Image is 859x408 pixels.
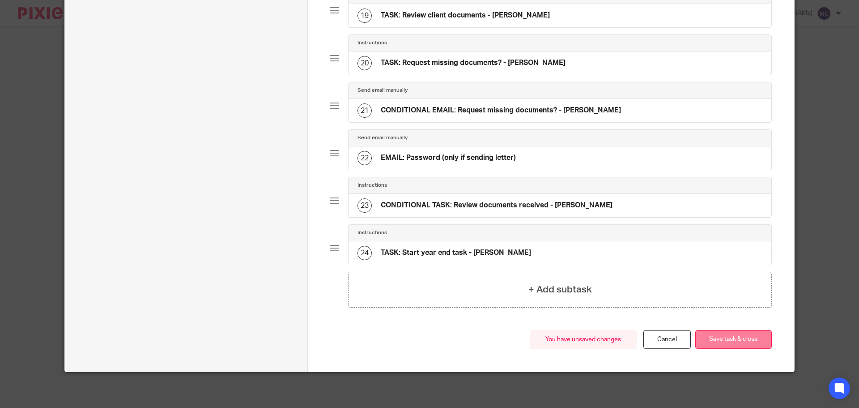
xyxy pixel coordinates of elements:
h4: Send email manually [357,134,408,142]
h4: TASK: Request missing documents? - [PERSON_NAME] [381,58,566,68]
h4: Instructions [357,39,387,47]
h4: + Add subtask [528,283,592,296]
h4: EMAIL: Password (only if sending letter) [381,153,516,163]
div: 21 [357,103,372,118]
a: Cancel [643,330,691,349]
h4: Send email manually [357,87,408,94]
h4: Instructions [357,182,387,189]
h4: Instructions [357,229,387,236]
button: Save task & close [695,330,772,349]
h4: CONDITIONAL TASK: Review documents received - [PERSON_NAME] [381,201,612,210]
div: 24 [357,246,372,260]
h4: TASK: Review client documents - [PERSON_NAME] [381,11,550,20]
div: 20 [357,56,372,70]
div: You have unsaved changes [530,330,637,349]
h4: CONDITIONAL EMAIL: Request missing documents? - [PERSON_NAME] [381,106,621,115]
h4: TASK: Start year end task - [PERSON_NAME] [381,248,531,258]
div: 23 [357,198,372,213]
div: 19 [357,9,372,23]
div: 22 [357,151,372,165]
